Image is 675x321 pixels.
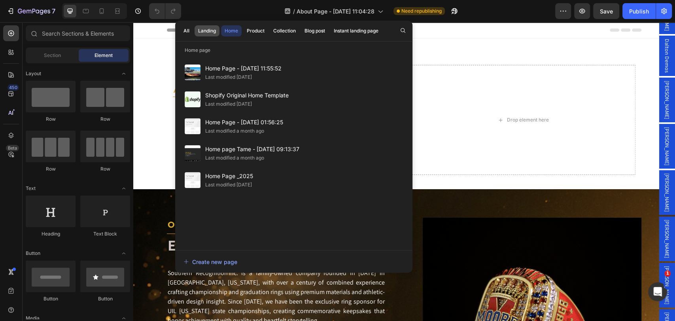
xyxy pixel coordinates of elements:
[180,25,193,36] button: All
[221,25,242,36] button: Home
[205,64,282,73] span: Home Page - [DATE] 11:55:52
[40,63,265,72] h2: about us
[34,196,251,209] p: our story
[225,27,238,34] div: Home
[195,25,219,36] button: Landing
[183,27,189,34] div: All
[26,25,130,41] input: Search Sections & Elements
[600,8,613,15] span: Save
[149,3,181,19] div: Undo/Redo
[117,182,130,195] span: Toggle open
[270,25,299,36] button: Collection
[205,171,253,181] span: Home Page _2025
[80,230,130,237] div: Text Block
[530,198,538,236] span: [PERSON_NAME]
[205,127,264,135] div: Last modified a month ago
[593,3,619,19] button: Save
[198,27,216,34] div: Landing
[297,7,374,15] span: About Page - [DATE] 11:04:28
[34,213,252,233] h2: Excellence At Every Step
[205,154,264,162] div: Last modified a month ago
[34,246,251,303] p: Southern Recognition Inc. is a family‑owned company founded in [DATE] in [GEOGRAPHIC_DATA], [US_S...
[175,46,412,54] p: Home page
[80,165,130,173] div: Row
[26,295,76,302] div: Button
[44,52,61,59] span: Section
[80,295,130,302] div: Button
[26,250,40,257] span: Button
[6,145,19,151] div: Beta
[205,73,252,81] div: Last modified [DATE]
[8,84,19,91] div: 450
[247,27,265,34] div: Product
[26,185,36,192] span: Text
[3,3,59,19] button: 7
[301,25,329,36] button: Blog post
[243,25,268,36] button: Product
[205,181,252,189] div: Last modified [DATE]
[334,27,378,34] div: Instant landing page
[530,105,538,143] span: [PERSON_NAME]
[52,6,55,16] p: 7
[330,25,382,36] button: Instant landing page
[26,230,76,237] div: Heading
[117,247,130,260] span: Toggle open
[629,7,649,15] div: Publish
[133,22,675,321] iframe: Design area
[40,85,264,128] p: champions to our core, crafted to our core
[80,116,130,123] div: Row
[304,27,325,34] div: Blog post
[205,91,289,100] span: Shopify Original Home Template
[183,254,405,270] button: Create new page
[664,270,671,277] span: 1
[273,27,296,34] div: Collection
[205,144,299,154] span: Home page Tame - [DATE] 09:13:37
[648,282,667,301] iframe: Intercom live chat
[26,116,76,123] div: Row
[401,8,442,15] span: Need republishing
[622,3,656,19] button: Publish
[183,258,237,266] div: Create new page
[26,165,76,173] div: Row
[293,7,295,15] span: /
[530,151,538,190] span: [PERSON_NAME]
[530,59,538,97] span: [PERSON_NAME]
[117,67,130,80] span: Toggle open
[374,95,416,101] div: Drop element here
[26,70,41,77] span: Layout
[205,100,252,108] div: Last modified [DATE]
[205,118,283,127] span: Home Page - [DATE] 01:56:25
[530,244,538,282] span: [PERSON_NAME]
[95,52,113,59] span: Element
